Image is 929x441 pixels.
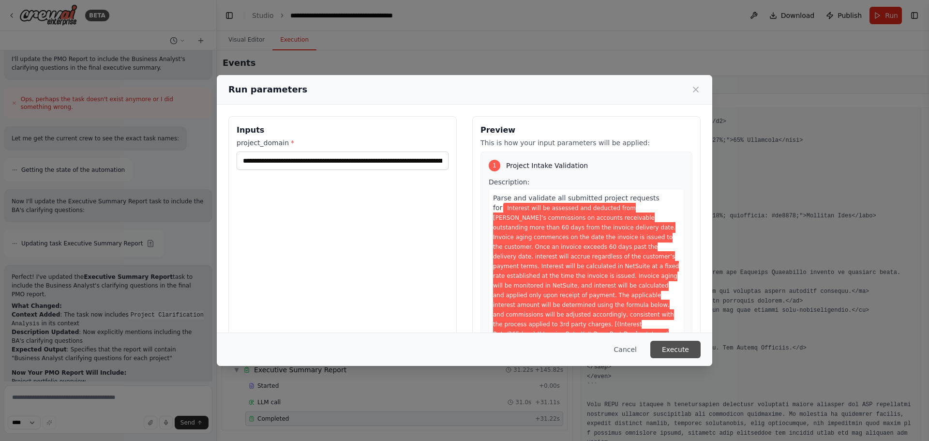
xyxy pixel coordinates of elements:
[650,341,701,358] button: Execute
[480,124,692,136] h3: Preview
[237,124,449,136] h3: Inputs
[506,161,588,170] span: Project Intake Validation
[480,138,692,148] p: This is how your input parameters will be applied:
[606,341,644,358] button: Cancel
[237,138,449,148] label: project_domain
[493,194,659,212] span: Parse and validate all submitted project requests for
[493,203,679,349] span: Variable: project_domain
[489,178,529,186] span: Description:
[228,83,307,96] h2: Run parameters
[489,160,500,171] div: 1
